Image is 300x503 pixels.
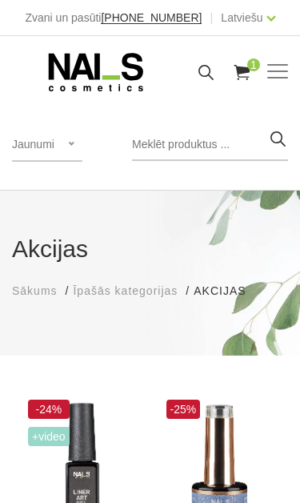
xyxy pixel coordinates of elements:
[166,400,201,419] span: -25%
[194,283,262,300] li: Akcijas
[101,11,202,24] span: [PHONE_NUMBER]
[12,283,58,300] a: Sākums
[28,427,70,446] span: +Video
[221,8,262,27] a: Latviešu
[25,8,202,27] div: Zvani un pasūti
[12,284,58,297] span: Sākums
[101,12,202,24] a: [PHONE_NUMBER]
[73,283,178,300] a: Īpašās kategorijas
[73,284,178,297] span: Īpašās kategorijas
[210,8,213,27] span: |
[12,138,54,151] span: Jaunumi
[247,58,260,71] span: 1
[12,231,288,267] h1: Akcijas
[28,400,70,419] span: -24%
[132,129,288,161] input: Meklēt produktus ...
[232,62,252,82] a: 1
